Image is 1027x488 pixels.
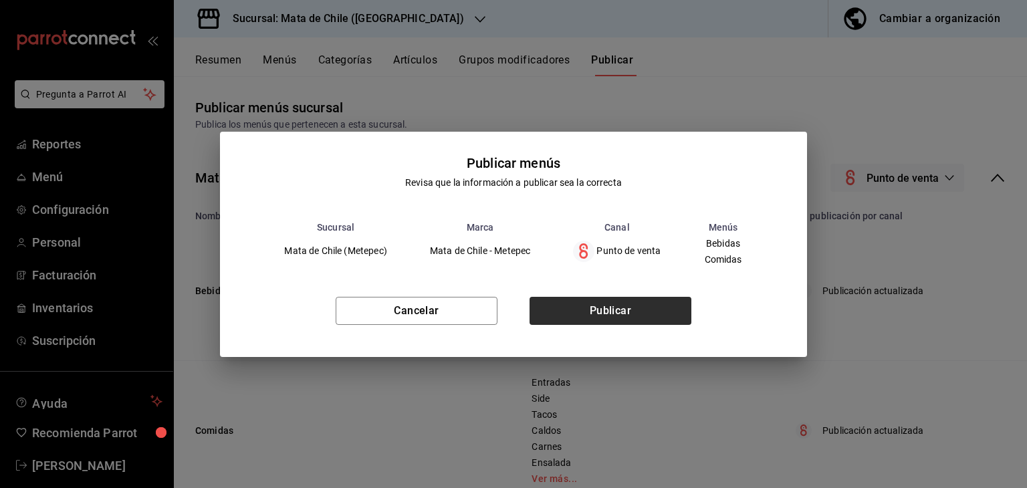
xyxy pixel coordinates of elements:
div: Revisa que la información a publicar sea la correcta [405,176,622,190]
th: Canal [552,222,682,233]
td: Mata de Chile (Metepec) [263,233,408,270]
button: Cancelar [336,297,497,325]
span: Comidas [705,255,742,264]
div: Punto de venta [573,241,661,262]
th: Marca [409,222,552,233]
div: Publicar menús [467,153,560,173]
th: Menús [683,222,764,233]
span: Bebidas [705,239,742,248]
button: Publicar [530,297,691,325]
td: Mata de Chile - Metepec [409,233,552,270]
th: Sucursal [263,222,408,233]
